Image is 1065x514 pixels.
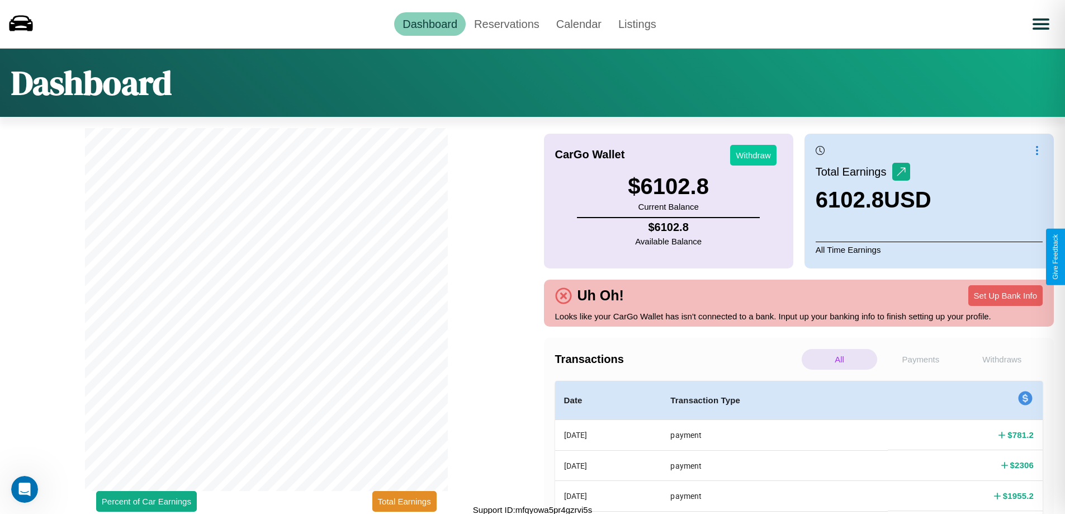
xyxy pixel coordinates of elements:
th: payment [661,481,888,511]
h4: $ 781.2 [1007,429,1034,441]
th: [DATE] [555,420,662,451]
button: Set Up Bank Info [968,285,1043,306]
button: Percent of Car Earnings [96,491,197,512]
h4: $ 6102.8 [635,221,702,234]
a: Calendar [548,12,610,36]
button: Withdraw [730,145,777,166]
th: [DATE] [555,481,662,511]
h4: Uh Oh! [572,287,629,304]
button: Open menu [1025,8,1057,40]
p: Looks like your CarGo Wallet has isn't connected to a bank. Input up your banking info to finish ... [555,309,1043,324]
h4: Transactions [555,353,799,366]
th: payment [661,450,888,480]
th: [DATE] [555,450,662,480]
a: Dashboard [394,12,466,36]
h4: CarGo Wallet [555,148,625,161]
h3: $ 6102.8 [628,174,709,199]
h4: $ 1955.2 [1003,490,1034,502]
h4: Transaction Type [670,394,879,407]
p: Available Balance [635,234,702,249]
div: Give Feedback [1052,234,1059,280]
h1: Dashboard [11,60,172,106]
h3: 6102.8 USD [816,187,931,213]
p: Total Earnings [816,162,892,182]
a: Reservations [466,12,548,36]
th: payment [661,420,888,451]
a: Listings [610,12,665,36]
h4: $ 2306 [1010,459,1034,471]
p: Current Balance [628,199,709,214]
p: All [802,349,877,370]
p: Payments [883,349,958,370]
p: All Time Earnings [816,242,1043,257]
p: Withdraws [964,349,1040,370]
iframe: Intercom live chat [11,476,38,503]
h4: Date [564,394,653,407]
button: Total Earnings [372,491,437,512]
